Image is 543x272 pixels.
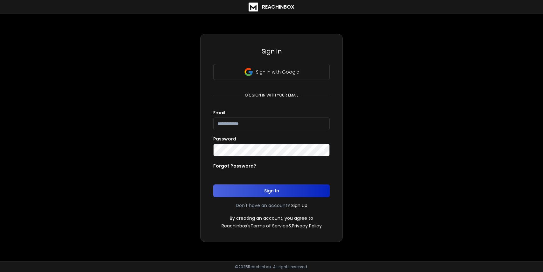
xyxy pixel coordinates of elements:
[222,223,322,229] p: ReachInbox's &
[235,264,308,269] p: © 2025 Reachinbox. All rights reserved.
[213,47,330,56] h3: Sign In
[213,137,236,141] label: Password
[213,111,225,115] label: Email
[256,69,299,75] p: Sign in with Google
[213,64,330,80] button: Sign in with Google
[250,223,288,229] a: Terms of Service
[249,3,258,11] img: logo
[291,202,307,209] a: Sign Up
[230,215,313,221] p: By creating an account, you agree to
[249,3,294,11] a: ReachInbox
[236,202,290,209] p: Don't have an account?
[262,3,294,11] h1: ReachInbox
[242,93,301,98] p: or, sign in with your email
[213,184,330,197] button: Sign In
[213,163,256,169] p: Forgot Password?
[292,223,322,229] a: Privacy Policy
